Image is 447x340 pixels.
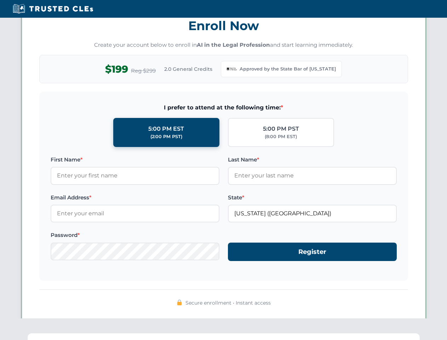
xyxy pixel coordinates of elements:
[51,205,219,222] input: Enter your email
[265,133,297,140] div: (8:00 PM EST)
[39,15,408,37] h3: Enroll Now
[39,41,408,49] p: Create your account below to enroll in and start learning immediately.
[185,299,271,307] span: Secure enrollment • Instant access
[105,61,128,77] span: $199
[228,193,397,202] label: State
[228,205,397,222] input: Georgia (GA)
[51,231,219,239] label: Password
[148,124,184,134] div: 5:00 PM EST
[51,155,219,164] label: First Name
[177,300,182,305] img: 🔒
[150,133,182,140] div: (2:00 PM PST)
[228,243,397,261] button: Register
[51,193,219,202] label: Email Address
[197,41,270,48] strong: AI in the Legal Profession
[51,103,397,112] span: I prefer to attend at the following time:
[164,65,212,73] span: 2.0 General Credits
[228,167,397,185] input: Enter your last name
[131,67,156,75] span: Reg $299
[228,155,397,164] label: Last Name
[51,167,219,185] input: Enter your first name
[263,124,299,134] div: 5:00 PM PST
[227,64,237,74] img: Georgia Bar
[11,4,95,14] img: Trusted CLEs
[240,66,336,73] span: Approved by the State Bar of [US_STATE]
